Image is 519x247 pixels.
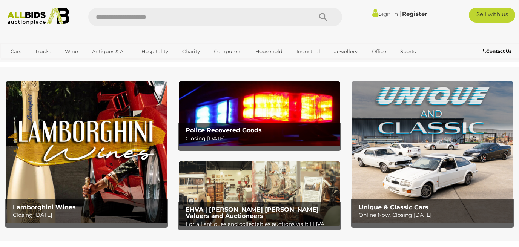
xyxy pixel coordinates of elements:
[292,45,325,58] a: Industrial
[4,8,73,25] img: Allbids.com.au
[359,204,428,211] b: Unique & Classic Cars
[179,81,341,146] img: Police Recovered Goods
[209,45,246,58] a: Computers
[329,45,362,58] a: Jewellery
[6,81,167,223] a: Lamborghini Wines Lamborghini Wines Closing [DATE]
[399,9,401,18] span: |
[6,45,26,58] a: Cars
[395,45,421,58] a: Sports
[30,45,56,58] a: Trucks
[13,210,164,220] p: Closing [DATE]
[352,81,513,223] img: Unique & Classic Cars
[60,45,83,58] a: Wine
[352,81,513,223] a: Unique & Classic Cars Unique & Classic Cars Online Now, Closing [DATE]
[483,47,513,55] a: Contact Us
[359,210,510,220] p: Online Now, Closing [DATE]
[402,10,427,17] a: Register
[179,161,341,226] img: EHVA | Evans Hastings Valuers and Auctioneers
[6,81,167,223] img: Lamborghini Wines
[87,45,132,58] a: Antiques & Art
[186,127,262,134] b: Police Recovered Goods
[186,206,319,220] b: EHVA | [PERSON_NAME] [PERSON_NAME] Valuers and Auctioneers
[372,10,398,17] a: Sign In
[186,219,337,229] p: For all antiques and collectables auctions visit: EHVA
[177,45,205,58] a: Charity
[6,58,69,70] a: [GEOGRAPHIC_DATA]
[137,45,173,58] a: Hospitality
[13,204,76,211] b: Lamborghini Wines
[250,45,287,58] a: Household
[179,161,341,226] a: EHVA | Evans Hastings Valuers and Auctioneers EHVA | [PERSON_NAME] [PERSON_NAME] Valuers and Auct...
[186,134,337,143] p: Closing [DATE]
[469,8,515,23] a: Sell with us
[304,8,342,26] button: Search
[367,45,391,58] a: Office
[483,48,511,54] b: Contact Us
[179,81,341,146] a: Police Recovered Goods Police Recovered Goods Closing [DATE]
